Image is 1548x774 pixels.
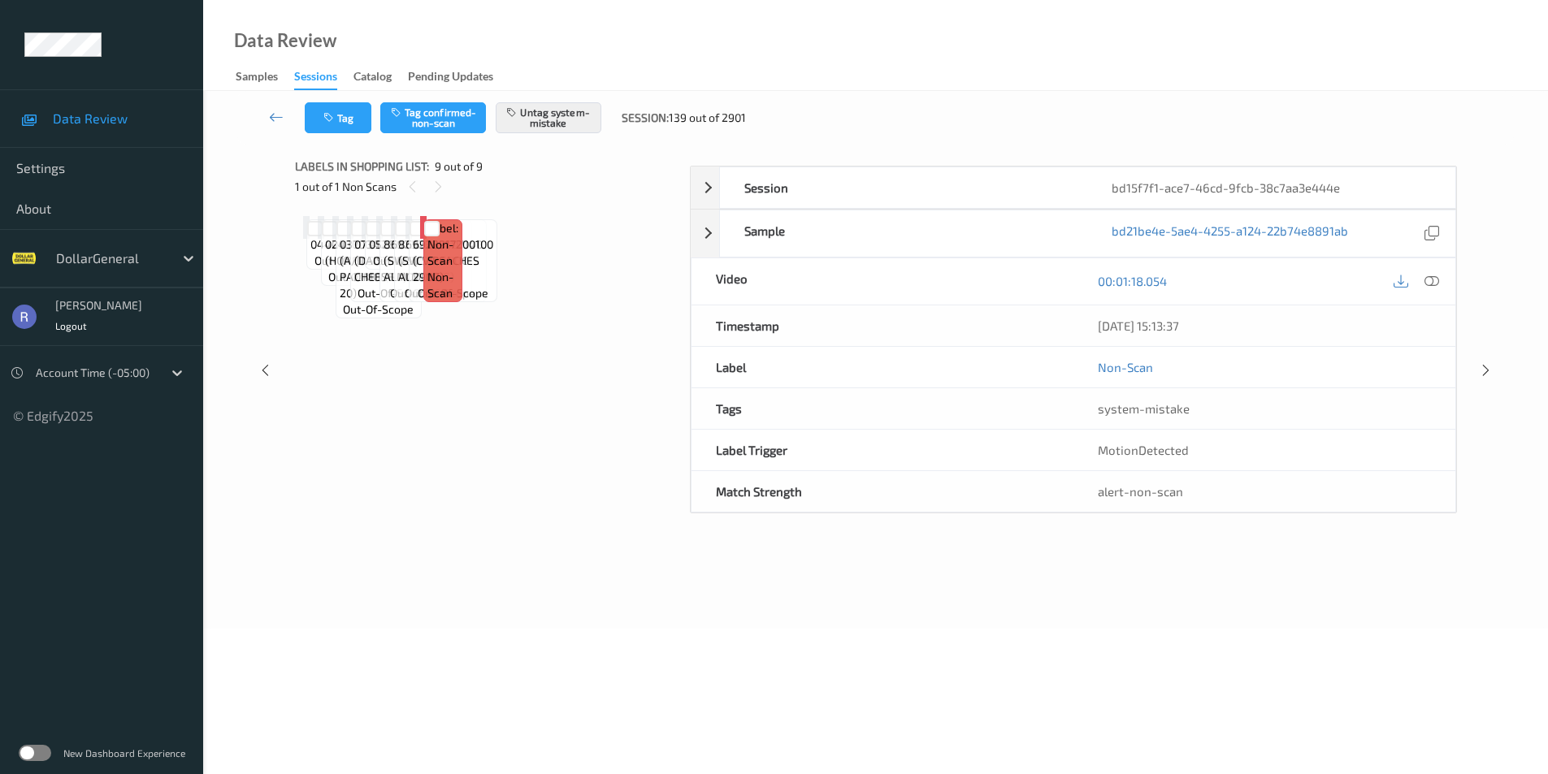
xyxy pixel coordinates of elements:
[398,220,483,285] span: Label: 8692345507140 (SW SM CHOC ALMONDS)
[354,220,431,285] span: Label: 073420516208 (DAISY CTTG CHEESE 2)
[496,102,601,133] button: Untag system-mistake
[413,220,493,285] span: Label: 6923917200100 (CV PEACHES 29OZ)
[340,220,418,301] span: Label: 037000887003 (A/DISCREET PAD MOD REG-20)
[408,68,493,89] div: Pending Updates
[390,285,461,301] span: out-of-scope
[328,269,399,285] span: out-of-scope
[358,285,428,301] span: out-of-scope
[1098,318,1431,334] div: [DATE] 15:13:37
[236,68,278,89] div: Samples
[295,176,679,197] div: 1 out of 1 Non Scans
[380,102,486,133] button: Tag confirmed-non-scan
[1098,401,1190,416] span: system-mistake
[353,68,392,89] div: Catalog
[692,430,1073,470] div: Label Trigger
[427,220,458,269] span: Label: Non-Scan
[720,167,1087,208] div: Session
[692,258,1073,305] div: Video
[384,220,468,285] span: Label: 8692345507140 (SW SM CHOC ALMONDS)
[427,269,458,301] span: non-scan
[692,388,1073,429] div: Tags
[1087,167,1455,208] div: bd15f7f1-ace7-46cd-9fcb-38c7aa3e444e
[720,210,1087,257] div: Sample
[435,158,483,175] span: 9 out of 9
[294,68,337,90] div: Sessions
[234,32,336,49] div: Data Review
[1098,359,1153,375] a: Non-Scan
[1073,430,1455,470] div: MotionDetected
[408,66,509,89] a: Pending Updates
[1098,273,1167,289] a: 00:01:18.054
[405,285,475,301] span: out-of-scope
[622,110,669,126] span: Session:
[1112,223,1348,244] a: bd21be4e-5ae4-4255-a124-22b74e8891ab
[691,166,1456,209] div: Sessionbd15f7f1-ace7-46cd-9fcb-38c7aa3e444e
[295,158,429,175] span: Labels in shopping list:
[691,210,1456,257] div: Samplebd21be4e-5ae4-4255-a124-22b74e8891ab
[1098,483,1431,499] div: alert-non-scan
[692,471,1073,512] div: Match Strength
[353,66,408,89] a: Catalog
[373,253,444,269] span: out-of-scope
[669,110,746,126] span: 139 out of 2901
[305,102,371,133] button: Tag
[343,301,414,318] span: out-of-scope
[314,253,385,269] span: out-of-scope
[294,66,353,90] a: Sessions
[325,220,403,269] span: Label: 024300041020 (HONEY BUNS)
[418,285,488,301] span: out-of-scope
[236,66,294,89] a: Samples
[692,347,1073,387] div: Label
[692,305,1073,346] div: Timestamp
